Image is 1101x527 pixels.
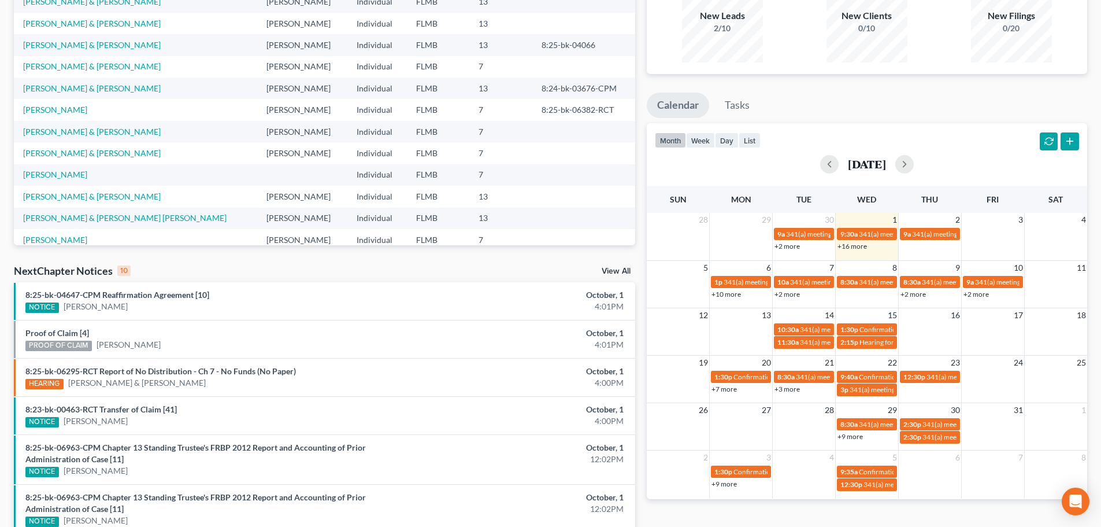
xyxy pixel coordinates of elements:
[347,56,407,78] td: Individual
[1017,213,1024,227] span: 3
[1013,356,1024,370] span: 24
[698,356,709,370] span: 19
[347,78,407,99] td: Individual
[14,264,131,278] div: NextChapter Notices
[25,366,296,376] a: 8:25-bk-06295-RCT Report of No Distribution - Ch 7 - No Funds (No Paper)
[469,208,533,229] td: 13
[714,467,732,476] span: 1:30p
[824,356,835,370] span: 21
[887,356,898,370] span: 22
[714,93,760,118] a: Tasks
[25,290,209,300] a: 8:25-bk-04647-CPM Reaffirmation Agreement [10]
[432,415,624,427] div: 4:00PM
[347,13,407,34] td: Individual
[469,229,533,250] td: 7
[774,385,800,393] a: +3 more
[23,213,227,223] a: [PERSON_NAME] & [PERSON_NAME] [PERSON_NAME]
[922,278,1095,286] span: 341(a) meeting for [PERSON_NAME] & [PERSON_NAME]
[347,121,407,142] td: Individual
[347,142,407,164] td: Individual
[733,467,865,476] span: Confirmation hearing for [PERSON_NAME]
[800,338,973,347] span: 341(a) meeting for [PERSON_NAME] & [PERSON_NAME]
[602,267,631,275] a: View All
[469,121,533,142] td: 7
[971,23,1052,34] div: 0/20
[903,278,921,286] span: 8:30a
[64,415,128,427] a: [PERSON_NAME]
[912,230,1024,238] span: 341(a) meeting for [PERSON_NAME]
[257,56,348,78] td: [PERSON_NAME]
[761,403,772,417] span: 27
[432,327,624,339] div: October, 1
[407,121,469,142] td: FLMB
[407,56,469,78] td: FLMB
[724,278,835,286] span: 341(a) meeting for [PERSON_NAME]
[840,385,848,394] span: 3p
[469,99,533,120] td: 7
[432,442,624,454] div: October, 1
[859,278,970,286] span: 341(a) meeting for [PERSON_NAME]
[647,93,709,118] a: Calendar
[857,194,876,204] span: Wed
[407,164,469,186] td: FLMB
[859,325,1052,334] span: Confirmation hearing for [PERSON_NAME] & [PERSON_NAME]
[469,142,533,164] td: 7
[407,99,469,120] td: FLMB
[347,99,407,120] td: Individual
[432,503,624,515] div: 12:02PM
[532,78,635,99] td: 8:24-bk-03676-CPM
[922,433,1095,441] span: 341(a) meeting for [PERSON_NAME] & [PERSON_NAME]
[800,325,911,334] span: 341(a) meeting for [PERSON_NAME]
[840,278,858,286] span: 8:30a
[432,377,624,389] div: 4:00PM
[407,186,469,207] td: FLMB
[23,105,87,115] a: [PERSON_NAME]
[761,308,772,322] span: 13
[25,303,59,313] div: NOTICE
[347,208,407,229] td: Individual
[25,328,89,338] a: Proof of Claim [4]
[975,278,1087,286] span: 341(a) meeting for [PERSON_NAME]
[407,229,469,250] td: FLMB
[257,186,348,207] td: [PERSON_NAME]
[23,148,161,158] a: [PERSON_NAME] & [PERSON_NAME]
[25,417,59,428] div: NOTICE
[698,213,709,227] span: 28
[796,373,907,381] span: 341(a) meeting for [PERSON_NAME]
[926,373,1038,381] span: 341(a) meeting for [PERSON_NAME]
[891,213,898,227] span: 1
[655,132,686,148] button: month
[887,308,898,322] span: 15
[859,230,970,238] span: 341(a) meeting for [PERSON_NAME]
[714,373,732,381] span: 1:30p
[64,515,128,526] a: [PERSON_NAME]
[954,261,961,275] span: 9
[347,164,407,186] td: Individual
[25,341,92,351] div: PROOF OF CLAIM
[257,121,348,142] td: [PERSON_NAME]
[971,9,1052,23] div: New Filings
[733,373,865,381] span: Confirmation hearing for [PERSON_NAME]
[1076,356,1087,370] span: 25
[954,451,961,465] span: 6
[840,467,858,476] span: 9:35a
[790,278,902,286] span: 341(a) meeting for [PERSON_NAME]
[702,261,709,275] span: 5
[777,325,799,334] span: 10:30a
[23,169,87,179] a: [PERSON_NAME]
[432,492,624,503] div: October, 1
[257,142,348,164] td: [PERSON_NAME]
[1080,213,1087,227] span: 4
[824,308,835,322] span: 14
[469,13,533,34] td: 13
[859,373,1052,381] span: Confirmation Hearing for [PERSON_NAME] & [PERSON_NAME]
[786,230,898,238] span: 341(a) meeting for [PERSON_NAME]
[777,338,799,347] span: 11:30a
[828,451,835,465] span: 4
[859,467,991,476] span: Confirmation Hearing for [PERSON_NAME]
[23,191,161,201] a: [PERSON_NAME] & [PERSON_NAME]
[347,229,407,250] td: Individual
[765,261,772,275] span: 6
[257,78,348,99] td: [PERSON_NAME]
[64,465,128,477] a: [PERSON_NAME]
